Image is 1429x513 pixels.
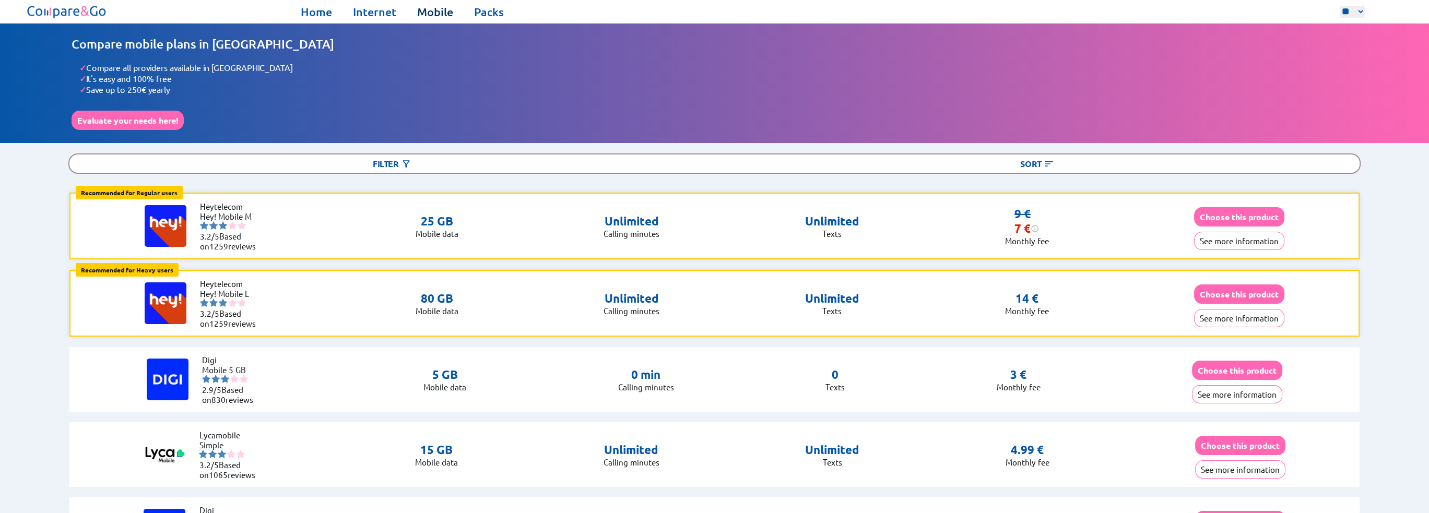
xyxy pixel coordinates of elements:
[200,231,263,251] li: Based on reviews
[1006,457,1049,467] p: Monthly fee
[79,73,1357,84] li: It's easy and 100% free
[604,457,659,467] p: Calling minutes
[1005,306,1049,316] p: Monthly fee
[211,395,226,404] span: 830
[69,154,714,173] div: Filter
[221,375,229,383] img: starnr3
[202,375,210,383] img: starnr1
[714,154,1359,173] div: Sort
[415,457,457,467] p: Mobile data
[147,359,188,400] img: Logo of Digi
[805,457,859,467] p: Texts
[1014,207,1031,221] s: 9 €
[72,111,184,130] button: Evaluate your needs here!
[209,299,218,307] img: starnr2
[79,62,86,73] span: ✓
[218,450,226,458] img: starnr3
[1192,389,1282,399] a: See more information
[1194,313,1284,323] a: See more information
[1195,440,1285,450] a: Choose this product
[1192,365,1282,375] a: Choose this product
[200,308,219,318] span: 3.2/5
[144,434,185,475] img: Logo of Lycamobile
[1031,224,1039,233] img: information
[1010,367,1026,382] p: 3 €
[1194,289,1284,299] a: Choose this product
[72,37,1357,52] h1: Compare mobile plans in [GEOGRAPHIC_DATA]
[202,365,265,375] li: Mobile 5 GB
[415,214,458,229] p: 25 GB
[208,470,227,480] span: 1065
[208,450,217,458] img: starnr2
[238,299,246,307] img: starnr5
[238,221,246,230] img: starnr5
[237,450,245,458] img: starnr5
[219,221,227,230] img: starnr3
[997,382,1041,392] p: Monthly fee
[200,231,219,241] span: 3.2/5
[604,443,659,457] p: Unlimited
[79,84,86,95] span: ✓
[81,266,173,274] b: Recommended for Heavy users
[228,299,237,307] img: starnr4
[805,229,859,238] p: Texts
[240,375,248,383] img: starnr5
[805,214,859,229] p: Unlimited
[79,73,86,84] span: ✓
[200,201,263,211] li: Heytelecom
[202,355,265,365] li: Digi
[301,5,332,19] a: Home
[825,382,845,392] p: Texts
[423,382,466,392] p: Mobile data
[79,84,1357,95] li: Save up to 250€ yearly
[1192,385,1282,403] button: See more information
[200,308,263,328] li: Based on reviews
[199,440,262,450] li: Simple
[230,375,239,383] img: starnr4
[219,299,227,307] img: starnr3
[211,375,220,383] img: starnr2
[604,306,659,316] p: Calling minutes
[145,205,186,247] img: Logo of Heytelecom
[1195,436,1285,455] button: Choose this product
[202,385,265,404] li: Based on reviews
[200,221,208,230] img: starnr1
[423,367,466,382] p: 5 GB
[209,241,228,251] span: 1259
[415,443,457,457] p: 15 GB
[1195,460,1285,479] button: See more information
[79,62,1357,73] li: Compare all providers available in [GEOGRAPHIC_DATA]
[227,450,235,458] img: starnr4
[202,385,221,395] span: 2.9/5
[415,229,458,238] p: Mobile data
[209,318,228,328] span: 1259
[199,430,262,440] li: Lycamobile
[401,159,411,169] img: Button open the filtering menu
[353,5,396,19] a: Internet
[25,3,109,21] img: Logo of Compare&Go
[1192,361,1282,380] button: Choose this product
[415,306,458,316] p: Mobile data
[1011,443,1044,457] p: 4.99 €
[604,291,659,306] p: Unlimited
[805,306,859,316] p: Texts
[1194,309,1284,327] button: See more information
[604,229,659,238] p: Calling minutes
[81,188,178,197] b: Recommended for Regular users
[228,221,237,230] img: starnr4
[199,460,262,480] li: Based on reviews
[805,443,859,457] p: Unlimited
[1194,207,1284,226] button: Choose this product
[209,221,218,230] img: starnr2
[417,5,453,19] a: Mobile
[1014,221,1039,236] div: 7 €
[1194,284,1284,304] button: Choose this product
[604,214,659,229] p: Unlimited
[200,299,208,307] img: starnr1
[200,211,263,221] li: Hey! Mobile M
[1194,232,1284,250] button: See more information
[199,460,218,470] span: 3.2/5
[200,279,263,289] li: Heytelecom
[805,291,859,306] p: Unlimited
[145,282,186,324] img: Logo of Heytelecom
